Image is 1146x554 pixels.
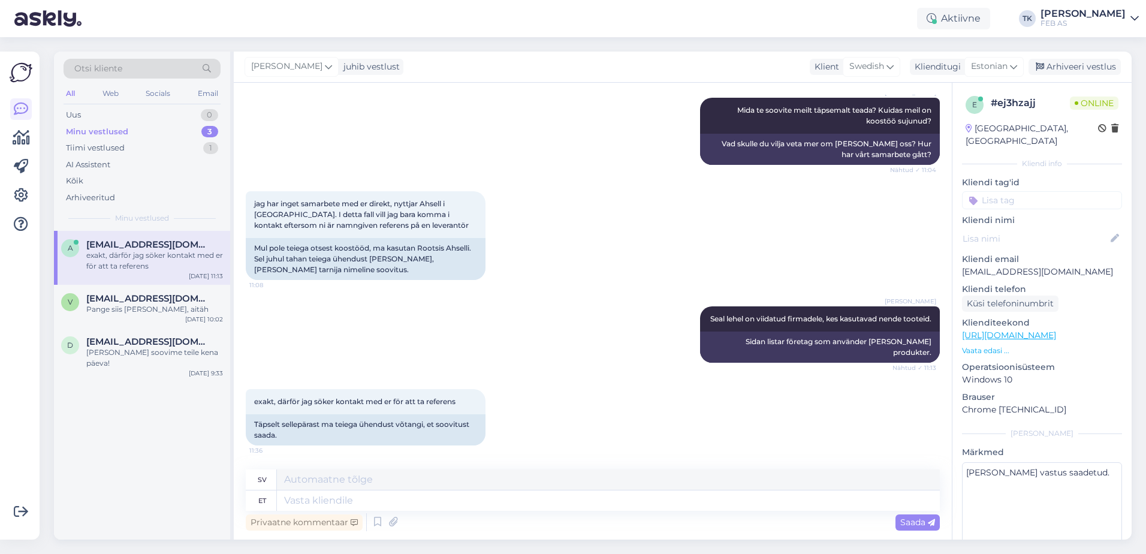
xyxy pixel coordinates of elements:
[1041,9,1126,19] div: [PERSON_NAME]
[246,414,485,445] div: Täpselt sellepärast ma teiega ühendust võtangi, et soovitust saada.
[737,106,933,125] span: Mida te soovite meilt täpsemalt teada? Kuidas meil on koostöö sujunud?
[962,283,1122,296] p: Kliendi telefon
[67,341,73,350] span: d
[64,86,77,101] div: All
[962,404,1122,416] p: Chrome [TECHNICAL_ID]
[962,345,1122,356] p: Vaata edasi ...
[189,272,223,281] div: [DATE] 11:13
[962,296,1058,312] div: Küsi telefoninumbrit
[86,347,223,369] div: [PERSON_NAME] soovime teile kena päeva!
[962,361,1122,374] p: Operatsioonisüsteem
[254,199,469,230] span: jag har inget samarbete med er direkt, nyttjar Ahsell i [GEOGRAPHIC_DATA]. I detta fall vill jag ...
[66,126,128,138] div: Minu vestlused
[115,213,169,224] span: Minu vestlused
[246,238,485,280] div: Mul pole teiega otsest koostööd, ma kasutan Rootsis Ahselli. Sel juhul tahan teiega ühendust [PER...
[258,490,266,511] div: et
[890,165,936,174] span: Nähtud ✓ 11:04
[966,122,1098,147] div: [GEOGRAPHIC_DATA], [GEOGRAPHIC_DATA]
[962,446,1122,459] p: Märkmed
[86,250,223,272] div: exakt, därför jag söker kontakt med er för att ta referens
[700,134,940,165] div: Vad skulle du vilja veta mer om [PERSON_NAME] oss? Hur har vårt samarbete gått?
[68,297,73,306] span: v
[962,191,1122,209] input: Lisa tag
[900,517,935,528] span: Saada
[74,62,122,75] span: Otsi kliente
[891,363,936,372] span: Nähtud ✓ 11:13
[991,96,1070,110] div: # ej3hzajj
[962,253,1122,266] p: Kliendi email
[143,86,173,101] div: Socials
[66,142,125,154] div: Tiimi vestlused
[700,332,940,363] div: Sidan listar företag som använder [PERSON_NAME] produkter.
[1019,10,1036,27] div: TK
[66,175,83,187] div: Kõik
[66,192,115,204] div: Arhiveeritud
[972,100,977,109] span: e
[885,297,936,306] span: [PERSON_NAME]
[1029,59,1121,75] div: Arhiveeri vestlus
[10,61,32,84] img: Askly Logo
[1041,19,1126,28] div: FEB AS
[201,109,218,121] div: 0
[86,239,211,250] span: axelsson@dynamicplaces.se
[203,142,218,154] div: 1
[249,446,294,455] span: 11:36
[189,369,223,378] div: [DATE] 9:33
[810,61,839,73] div: Klient
[910,61,961,73] div: Klienditugi
[86,293,211,304] span: viljo@termex.ee
[251,60,322,73] span: [PERSON_NAME]
[962,317,1122,329] p: Klienditeekond
[971,60,1008,73] span: Estonian
[195,86,221,101] div: Email
[962,176,1122,189] p: Kliendi tag'id
[68,243,73,252] span: a
[185,315,223,324] div: [DATE] 10:02
[962,330,1056,341] a: [URL][DOMAIN_NAME]
[962,428,1122,439] div: [PERSON_NAME]
[1070,97,1118,110] span: Online
[962,266,1122,278] p: [EMAIL_ADDRESS][DOMAIN_NAME]
[100,86,121,101] div: Web
[86,336,211,347] span: dorispehtla@gmail.com
[249,281,294,290] span: 11:08
[962,374,1122,386] p: Windows 10
[710,314,931,323] span: Seal lehel on viidatud firmadele, kes kasutavad nende tooteid.
[963,232,1108,245] input: Lisa nimi
[66,109,81,121] div: Uus
[962,158,1122,169] div: Kliendi info
[246,514,363,531] div: Privaatne kommentaar
[86,304,223,315] div: Pange siis [PERSON_NAME], aitäh
[962,214,1122,227] p: Kliendi nimi
[254,397,456,406] span: exakt, därför jag söker kontakt med er för att ta referens
[339,61,400,73] div: juhib vestlust
[962,391,1122,404] p: Brauser
[849,60,884,73] span: Swedish
[66,159,110,171] div: AI Assistent
[258,469,267,490] div: sv
[917,8,990,29] div: Aktiivne
[1041,9,1139,28] a: [PERSON_NAME]FEB AS
[201,126,218,138] div: 3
